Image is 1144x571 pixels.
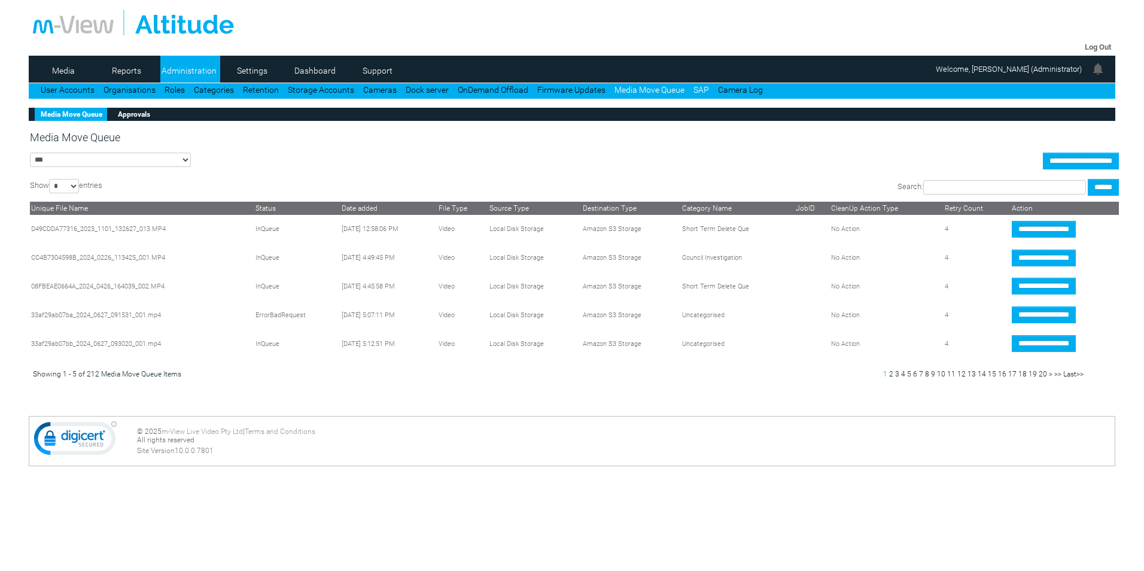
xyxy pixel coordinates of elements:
[194,85,234,95] a: Categories
[681,202,795,215] th: Category Name
[681,244,795,272] td: Council Investigation
[175,447,214,455] span: 10.0.0.7801
[883,370,887,378] span: 1
[998,370,1006,378] a: 16
[889,370,893,378] a: 2
[907,370,911,378] a: 5
[944,202,1010,215] th: Retry Count
[488,329,582,358] td: Local Disk Storage
[255,311,306,319] span: ErrorBadRequest
[349,62,407,80] a: Support
[340,202,437,215] th: Date added
[342,311,395,319] span: [DATE] 5:07:11 PM
[957,370,966,378] a: 12
[35,62,93,80] a: Media
[30,202,254,215] th: Unique File Name
[925,370,929,378] a: 8
[41,85,95,95] a: User Accounts
[286,62,344,80] a: Dashboard
[31,311,161,319] span: 33af29ab07ba_2024_0627_091531_001.mp4
[30,131,120,144] span: Media Move Queue
[1063,370,1084,378] a: Last>>
[537,85,606,95] a: Firmware Updates
[937,370,945,378] a: 10
[681,329,795,358] td: Uncategorised
[681,215,795,244] td: Short Term Delete Que
[255,254,279,262] span: InQueue
[830,329,944,358] td: No Action
[255,340,279,348] span: InQueue
[582,329,681,358] td: Amazon S3 Storage
[437,244,488,272] td: Video
[582,202,681,215] th: Destination Type
[944,272,1010,301] td: 4
[31,283,165,290] span: 08FBEAE0664A_2024_0426_164039_002.MP4
[830,300,944,329] td: No Action
[342,283,395,290] span: [DATE] 4:45:58 PM
[437,329,488,358] td: Video
[137,447,1110,455] div: Site Version
[1011,202,1119,215] th: Action
[363,85,397,95] a: Cameras
[342,225,398,233] span: [DATE] 12:58:06 PM
[1085,42,1111,51] a: Log Out
[901,370,905,378] a: 4
[944,300,1010,329] td: 4
[112,108,155,121] a: Approvals
[830,272,944,301] td: No Action
[582,300,681,329] td: Amazon S3 Storage
[830,244,944,272] td: No Action
[31,225,166,233] span: D49CDDA77316_2023_1101_132627_013.MP4
[34,421,117,461] img: DigiCert Secured Site Seal
[255,225,279,233] span: InQueue
[895,370,899,378] a: 3
[49,179,79,193] select: Showentries
[944,244,1010,272] td: 4
[1018,370,1027,378] a: 18
[1091,62,1105,76] img: bell24.png
[160,62,218,80] a: Administration
[947,370,956,378] a: 11
[936,65,1082,74] span: Welcome, [PERSON_NAME] (Administrator)
[693,85,709,95] a: SAP
[35,108,107,121] a: Media Move Queue
[681,300,795,329] td: Uncategorised
[98,62,156,80] a: Reports
[458,85,528,95] a: OnDemand Offload
[245,427,315,436] a: Terms and Conditions
[243,85,279,95] a: Retention
[1029,370,1037,378] a: 19
[488,215,582,244] td: Local Disk Storage
[165,85,185,95] a: Roles
[30,179,102,193] label: Show entries
[31,340,161,348] span: 33af29ab07bb_2024_0627_093020_001.mp4
[288,85,354,95] a: Storage Accounts
[488,300,582,329] td: Local Disk Storage
[582,215,681,244] td: Amazon S3 Storage
[944,215,1010,244] td: 4
[1054,370,1061,378] a: >>
[614,85,684,95] a: Media Move Queue
[137,427,1110,455] div: © 2025 | All rights reserved
[437,272,488,301] td: Video
[1049,370,1052,378] a: >
[437,202,488,215] th: File Type
[30,179,1119,196] div: Search:
[582,244,681,272] td: Amazon S3 Storage
[31,254,165,262] span: CC4B7304598B_2024_0226_113425_001.MP4
[488,202,582,215] th: Source Type
[33,370,181,378] span: Showing 1 - 5 of 212 Media Move Queue Items
[830,215,944,244] td: No Action
[437,215,488,244] td: Video
[1039,370,1047,378] a: 20
[931,370,935,378] a: 9
[978,370,986,378] a: 14
[582,272,681,301] td: Amazon S3 Storage
[342,340,395,348] span: [DATE] 5:12:51 PM
[488,244,582,272] td: Local Disk Storage
[919,370,923,378] a: 7
[830,202,944,215] th: CleanUp Action Type
[488,272,582,301] td: Local Disk Storage
[988,370,996,378] a: 15
[223,62,281,80] a: Settings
